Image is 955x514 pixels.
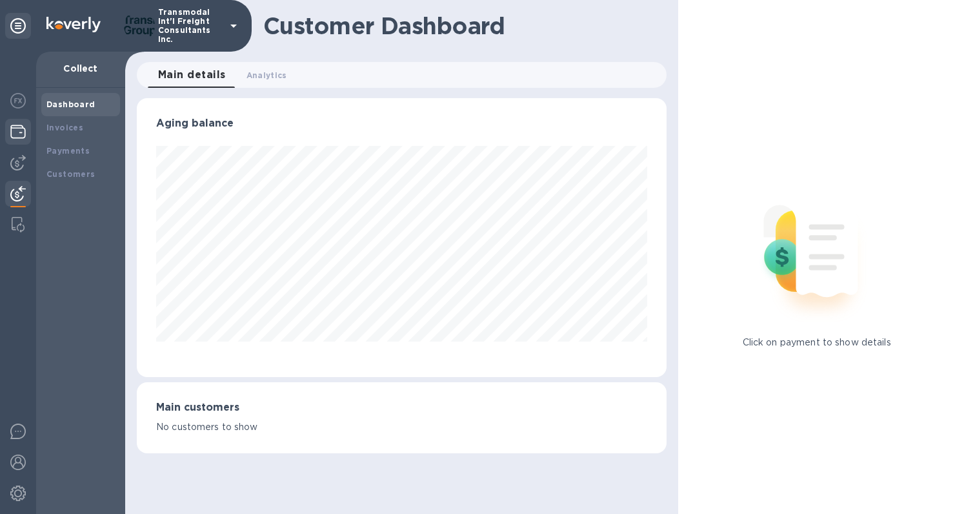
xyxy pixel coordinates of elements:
[46,146,90,156] b: Payments
[46,99,95,109] b: Dashboard
[10,93,26,108] img: Foreign exchange
[5,13,31,39] div: Unpin categories
[46,17,101,32] img: Logo
[156,402,647,414] h3: Main customers
[158,66,226,84] span: Main details
[158,8,223,44] p: Transmodal Int'l Freight Consultants Inc.
[46,62,115,75] p: Collect
[46,123,83,132] b: Invoices
[743,336,891,349] p: Click on payment to show details
[263,12,658,39] h1: Customer Dashboard
[156,118,647,130] h3: Aging balance
[46,169,95,179] b: Customers
[10,124,26,139] img: Wallets
[246,68,287,82] span: Analytics
[156,420,647,434] p: No customers to show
